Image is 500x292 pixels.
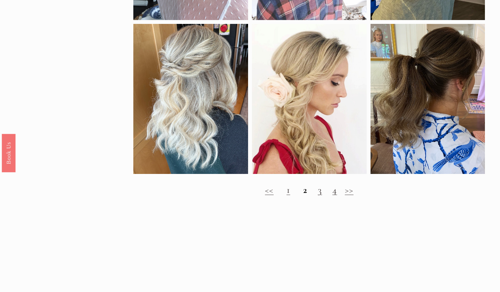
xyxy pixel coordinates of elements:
a: >> [345,184,354,196]
a: << [265,184,274,196]
a: 1 [287,184,290,196]
strong: 2 [303,184,307,196]
a: 4 [332,184,337,196]
a: Book Us [2,134,15,172]
a: 3 [318,184,322,196]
